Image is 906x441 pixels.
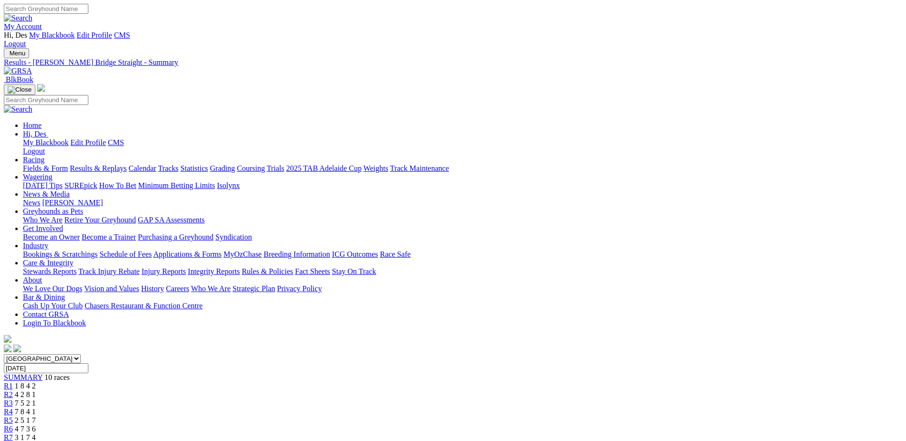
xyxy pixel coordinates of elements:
[277,284,322,293] a: Privacy Policy
[23,302,83,310] a: Cash Up Your Club
[23,199,40,207] a: News
[4,40,26,48] a: Logout
[23,156,44,164] a: Racing
[23,147,45,155] a: Logout
[13,345,21,352] img: twitter.svg
[158,164,179,172] a: Tracks
[4,14,32,22] img: Search
[15,408,36,416] span: 7 8 4 1
[23,302,902,310] div: Bar & Dining
[4,382,13,390] a: R1
[23,284,902,293] div: About
[215,233,252,241] a: Syndication
[29,31,75,39] a: My Blackbook
[108,138,124,147] a: CMS
[23,267,76,275] a: Stewards Reports
[64,216,136,224] a: Retire Your Greyhound
[138,216,205,224] a: GAP SA Assessments
[4,363,88,373] input: Select date
[71,138,106,147] a: Edit Profile
[4,373,43,381] a: SUMMARY
[295,267,330,275] a: Fact Sheets
[23,199,902,207] div: News & Media
[10,50,25,57] span: Menu
[4,416,13,424] a: R5
[23,310,69,318] a: Contact GRSA
[23,216,63,224] a: Who We Are
[4,4,88,14] input: Search
[390,164,449,172] a: Track Maintenance
[23,190,70,198] a: News & Media
[23,259,74,267] a: Care & Integrity
[6,75,33,84] span: BlkBook
[8,86,32,94] img: Close
[114,31,130,39] a: CMS
[78,267,139,275] a: Track Injury Rebate
[188,267,240,275] a: Integrity Reports
[4,105,32,114] img: Search
[70,164,127,172] a: Results & Replays
[23,319,86,327] a: Login To Blackbook
[4,31,27,39] span: Hi, Des
[4,408,13,416] a: R4
[286,164,362,172] a: 2025 TAB Adelaide Cup
[23,250,97,258] a: Bookings & Scratchings
[23,216,902,224] div: Greyhounds as Pets
[37,84,45,92] img: logo-grsa-white.png
[23,250,902,259] div: Industry
[138,233,213,241] a: Purchasing a Greyhound
[82,233,136,241] a: Become a Trainer
[23,181,902,190] div: Wagering
[237,164,265,172] a: Coursing
[23,233,80,241] a: Become an Owner
[23,284,82,293] a: We Love Our Dogs
[266,164,284,172] a: Trials
[15,399,36,407] span: 7 5 2 1
[4,31,902,48] div: My Account
[4,399,13,407] a: R3
[4,58,902,67] a: Results - [PERSON_NAME] Bridge Straight - Summary
[191,284,231,293] a: Who We Are
[242,267,293,275] a: Rules & Policies
[99,181,137,189] a: How To Bet
[23,233,902,241] div: Get Involved
[4,84,35,95] button: Toggle navigation
[233,284,275,293] a: Strategic Plan
[23,130,46,138] span: Hi, Des
[153,250,222,258] a: Applications & Forms
[23,293,65,301] a: Bar & Dining
[23,121,42,129] a: Home
[64,181,97,189] a: SUREpick
[4,75,33,84] a: BlkBook
[23,207,83,215] a: Greyhounds as Pets
[23,130,48,138] a: Hi, Des
[166,284,189,293] a: Careers
[23,138,69,147] a: My Blackbook
[210,164,235,172] a: Grading
[15,382,36,390] span: 1 8 4 2
[4,390,13,399] span: R2
[23,181,63,189] a: [DATE] Tips
[4,22,42,31] a: My Account
[44,373,70,381] span: 10 races
[138,181,215,189] a: Minimum Betting Limits
[4,345,11,352] img: facebook.svg
[128,164,156,172] a: Calendar
[23,224,63,232] a: Get Involved
[224,250,262,258] a: MyOzChase
[4,425,13,433] a: R6
[4,48,29,58] button: Toggle navigation
[4,95,88,105] input: Search
[76,31,112,39] a: Edit Profile
[380,250,410,258] a: Race Safe
[332,267,376,275] a: Stay On Track
[332,250,378,258] a: ICG Outcomes
[23,276,42,284] a: About
[217,181,240,189] a: Isolynx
